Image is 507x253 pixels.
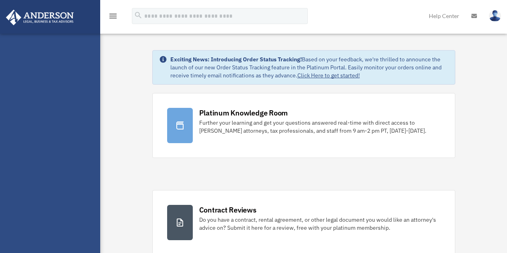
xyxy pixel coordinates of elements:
a: Click Here to get started! [297,72,360,79]
div: Contract Reviews [199,205,257,215]
div: Based on your feedback, we're thrilled to announce the launch of our new Order Status Tracking fe... [170,55,448,79]
img: User Pic [489,10,501,22]
a: Platinum Knowledge Room Further your learning and get your questions answered real-time with dire... [152,93,455,158]
div: Platinum Knowledge Room [199,108,288,118]
strong: Exciting News: Introducing Order Status Tracking! [170,56,302,63]
i: menu [108,11,118,21]
div: Further your learning and get your questions answered real-time with direct access to [PERSON_NAM... [199,119,440,135]
div: Do you have a contract, rental agreement, or other legal document you would like an attorney's ad... [199,216,440,232]
a: menu [108,14,118,21]
img: Anderson Advisors Platinum Portal [4,10,76,25]
i: search [134,11,143,20]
